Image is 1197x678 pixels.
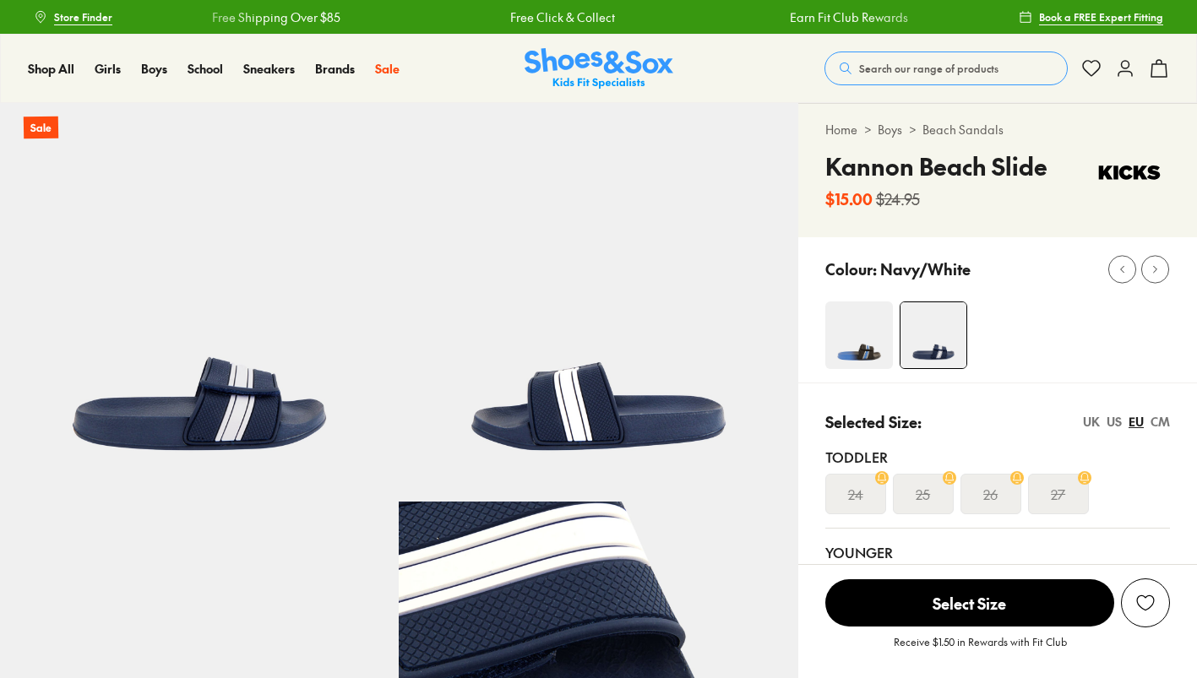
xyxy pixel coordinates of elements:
[825,410,922,433] p: Selected Size:
[188,60,223,78] a: School
[824,52,1068,85] button: Search our range of products
[825,187,873,210] b: $15.00
[825,121,1170,138] div: > >
[243,60,295,77] span: Sneakers
[28,60,74,78] a: Shop All
[525,48,673,89] img: SNS_Logo_Responsive.svg
[188,60,223,77] span: School
[375,60,400,78] a: Sale
[825,121,857,138] a: Home
[1019,2,1163,32] a: Book a FREE Expert Fitting
[1121,578,1170,627] button: Add to Wishlist
[34,2,112,32] a: Store Finder
[243,60,295,78] a: Sneakers
[1039,9,1163,24] span: Book a FREE Expert Fitting
[28,60,74,77] span: Shop All
[825,447,1170,467] div: Toddler
[375,60,400,77] span: Sale
[825,579,1114,626] span: Select Size
[141,60,167,77] span: Boys
[894,634,1067,664] p: Receive $1.50 in Rewards with Fit Club
[525,48,673,89] a: Shoes & Sox
[876,187,920,210] s: $24.95
[790,8,908,26] a: Earn Fit Club Rewards
[900,302,966,368] img: 4-502480_1
[1151,413,1170,431] div: CM
[825,578,1114,627] button: Select Size
[1089,149,1170,199] img: Vendor logo
[1083,413,1100,431] div: UK
[95,60,121,78] a: Girls
[825,542,1170,562] div: Younger
[825,258,877,280] p: Colour:
[878,121,902,138] a: Boys
[399,103,797,502] img: 5-502481_1
[859,61,998,76] span: Search our range of products
[315,60,355,78] a: Brands
[141,60,167,78] a: Boys
[24,117,58,139] p: Sale
[212,8,340,26] a: Free Shipping Over $85
[848,484,863,504] s: 24
[922,121,1004,138] a: Beach Sandals
[54,9,112,24] span: Store Finder
[510,8,615,26] a: Free Click & Collect
[983,484,998,504] s: 26
[315,60,355,77] span: Brands
[825,149,1047,184] h4: Kannon Beach Slide
[825,301,893,369] img: 4-502484_1
[1107,413,1122,431] div: US
[1129,413,1144,431] div: EU
[880,258,971,280] p: Navy/White
[95,60,121,77] span: Girls
[1051,484,1065,504] s: 27
[916,484,930,504] s: 25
